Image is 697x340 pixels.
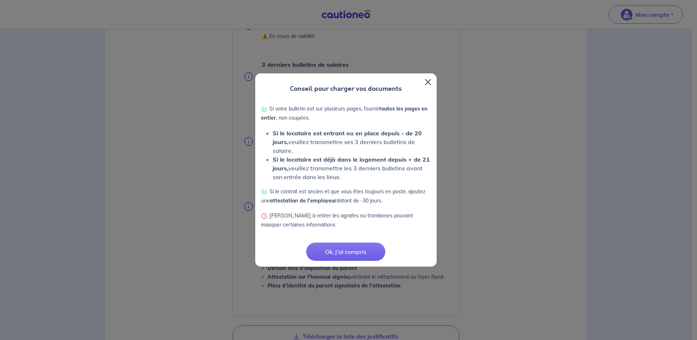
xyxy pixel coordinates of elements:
[273,129,431,155] li: veuillez transmettre ses 3 derniers bulletins de salaire.
[422,76,434,88] button: Close
[261,211,431,229] p: [PERSON_NAME] à retirer les agrafes ou trombones pouvant masquer certaines informations
[273,130,422,146] strong: Si le locataire est entrant ou en place depuis - de 20 jours,
[261,213,268,219] img: Warning
[261,189,268,195] img: Check
[261,104,431,123] p: Si votre bulletin est sur plusieurs pages, fournir , non coupées.
[273,155,431,181] li: veuillez transmettre les 3 derniers bulletins avant son entrée dans les lieux.
[261,106,268,113] img: Check
[273,156,430,172] strong: Si le locataire est déjà dans le logement depuis + de 21 jours,
[270,197,336,204] strong: attestation de l’employeur
[290,85,402,93] h2: Conseil pour charger vos documents
[261,187,431,205] p: Si le contrat est ancien et que vous êtes toujours en poste, ajoutez une datant de -30 jours.
[306,243,385,261] button: Ok, j'ai compris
